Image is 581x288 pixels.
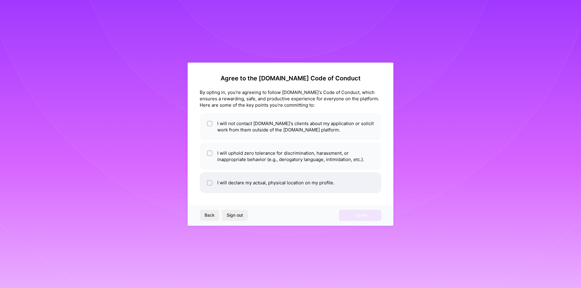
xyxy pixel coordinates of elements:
li: I will declare my actual, physical location on my profile. [200,172,381,193]
button: Sign out [222,210,248,221]
li: I will uphold zero tolerance for discrimination, harassment, or inappropriate behavior (e.g., der... [200,143,381,170]
button: Back [200,210,219,221]
div: By opting in, you're agreeing to follow [DOMAIN_NAME]'s Code of Conduct, which ensures a rewardin... [200,89,381,108]
h2: Agree to the [DOMAIN_NAME] Code of Conduct [200,75,381,82]
span: Back [205,212,215,218]
span: Sign out [227,212,243,218]
li: I will not contact [DOMAIN_NAME]'s clients about my application or solicit work from them outside... [200,113,381,140]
